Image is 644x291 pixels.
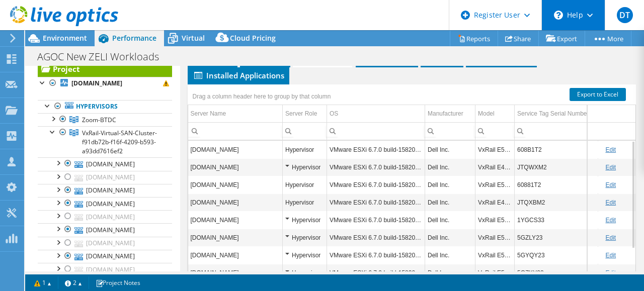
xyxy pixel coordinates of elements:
[517,108,589,120] div: Service Tag Serial Number
[283,193,327,211] td: Column Server Role, Value Hypervisor
[475,211,515,229] td: Column Model, Value VxRail E560F
[182,33,205,43] span: Virtual
[605,269,616,276] a: Edit
[327,246,425,264] td: Column OS, Value VMware ESXi 6.7.0 build-15820472
[283,141,327,158] td: Column Server Role, Value Hypervisor
[617,7,633,23] span: DT
[58,276,89,289] a: 2
[38,184,172,197] a: [DOMAIN_NAME]
[188,122,283,140] td: Column Server Name, Filter cell
[327,264,425,281] td: Column OS, Value VMware ESXi 6.7.0 build-15820472
[188,246,283,264] td: Column Server Name, Value vxrail-zl-06.priv.zoominternet.net
[285,267,324,279] div: Hypervisor
[285,144,324,156] div: Hypervisor
[38,113,172,126] a: Zoom-BTDC
[285,214,324,226] div: Hypervisor
[38,223,172,236] a: [DOMAIN_NAME]
[285,249,324,261] div: Hypervisor
[188,105,283,123] td: Server Name Column
[188,158,283,176] td: Column Server Name, Value vxrail-bt-01.priv.zoominternet.net
[188,264,283,281] td: Column Server Name, Value vxrail-zl-09.priv.zoominternet.net
[71,79,122,87] b: [DOMAIN_NAME]
[515,246,598,264] td: Column Service Tag Serial Number, Value 5GYQY23
[33,51,175,62] h1: AGOC New ZELI Workloads
[38,77,172,90] a: [DOMAIN_NAME]
[425,105,475,123] td: Manufacturer Column
[188,176,283,193] td: Column Server Name, Value vxrail-zl-02.priv.zoominternet.net
[188,211,283,229] td: Column Server Name, Value vxrail-zl-04.priv.zoominternet.net
[330,108,338,120] div: OS
[570,88,626,101] a: Export to Excel
[38,197,172,210] a: [DOMAIN_NAME]
[82,129,157,155] span: VxRail-Virtual-SAN-Cluster-f91db72b-f16f-4209-b593-a93dd7616ef2
[327,193,425,211] td: Column OS, Value VMware ESXi 6.7.0 build-15820472
[425,211,475,229] td: Column Manufacturer, Value Dell Inc.
[515,229,598,246] td: Column Service Tag Serial Number, Value 5GZLY23
[327,176,425,193] td: Column OS, Value VMware ESXi 6.7.0 build-15820472
[515,211,598,229] td: Column Service Tag Serial Number, Value 1YGCS33
[425,176,475,193] td: Column Manufacturer, Value Dell Inc.
[498,31,539,46] a: Share
[43,33,87,43] span: Environment
[475,264,515,281] td: Column Model, Value VxRail E560F
[475,176,515,193] td: Column Model, Value VxRail E560F
[475,246,515,264] td: Column Model, Value VxRail E560F
[475,122,515,140] td: Column Model, Filter cell
[193,70,284,80] span: Installed Applications
[188,141,283,158] td: Column Server Name, Value vxrail-zl-01.priv.zoominternet.net
[425,122,475,140] td: Column Manufacturer, Filter cell
[38,263,172,276] a: [DOMAIN_NAME]
[475,141,515,158] td: Column Model, Value VxRail E560F
[554,11,563,20] svg: \n
[230,33,276,43] span: Cloud Pricing
[515,158,598,176] td: Column Service Tag Serial Number, Value JTQWXM2
[425,264,475,281] td: Column Manufacturer, Value Dell Inc.
[515,193,598,211] td: Column Service Tag Serial Number, Value JTQXBM2
[327,122,425,140] td: Column OS, Filter cell
[605,146,616,153] a: Edit
[327,229,425,246] td: Column OS, Value VMware ESXi 6.7.0 build-15820472
[327,211,425,229] td: Column OS, Value VMware ESXi 6.7.0 build-15820472
[38,171,172,184] a: [DOMAIN_NAME]
[515,264,598,281] td: Column Service Tag Serial Number, Value 5GZKY23
[38,210,172,223] a: [DOMAIN_NAME]
[515,105,598,123] td: Service Tag Serial Number Column
[285,179,324,191] div: Hypervisor
[283,105,327,123] td: Server Role Column
[38,237,172,250] a: [DOMAIN_NAME]
[475,229,515,246] td: Column Model, Value VxRail E560F
[605,199,616,206] a: Edit
[425,229,475,246] td: Column Manufacturer, Value Dell Inc.
[27,276,58,289] a: 1
[327,141,425,158] td: Column OS, Value VMware ESXi 6.7.0 build-15820472
[38,61,172,77] a: Project
[82,116,116,124] span: Zoom-BTDC
[188,193,283,211] td: Column Server Name, Value vxrail-bt-02.priv.zoominternet.net
[191,108,226,120] div: Server Name
[425,158,475,176] td: Column Manufacturer, Value Dell Inc.
[605,164,616,171] a: Edit
[283,122,327,140] td: Column Server Role, Filter cell
[475,193,515,211] td: Column Model, Value VxRail E460F
[428,108,463,120] div: Manufacturer
[515,141,598,158] td: Column Service Tag Serial Number, Value 608B1T2
[283,229,327,246] td: Column Server Role, Value Hypervisor
[605,252,616,259] a: Edit
[515,176,598,193] td: Column Service Tag Serial Number, Value 60881T2
[478,108,495,120] div: Model
[425,246,475,264] td: Column Manufacturer, Value Dell Inc.
[283,211,327,229] td: Column Server Role, Value Hypervisor
[285,161,324,173] div: Hypervisor
[475,158,515,176] td: Column Model, Value VxRail E460F
[283,246,327,264] td: Column Server Role, Value Hypervisor
[585,31,631,46] a: More
[38,100,172,113] a: Hypervisors
[190,89,334,104] div: Drag a column header here to group by that column
[38,126,172,157] a: VxRail-Virtual-SAN-Cluster-f91db72b-f16f-4209-b593-a93dd7616ef2
[425,141,475,158] td: Column Manufacturer, Value Dell Inc.
[475,105,515,123] td: Model Column
[327,105,425,123] td: OS Column
[89,276,147,289] a: Project Notes
[327,158,425,176] td: Column OS, Value VMware ESXi 6.7.0 build-15820472
[605,234,616,241] a: Edit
